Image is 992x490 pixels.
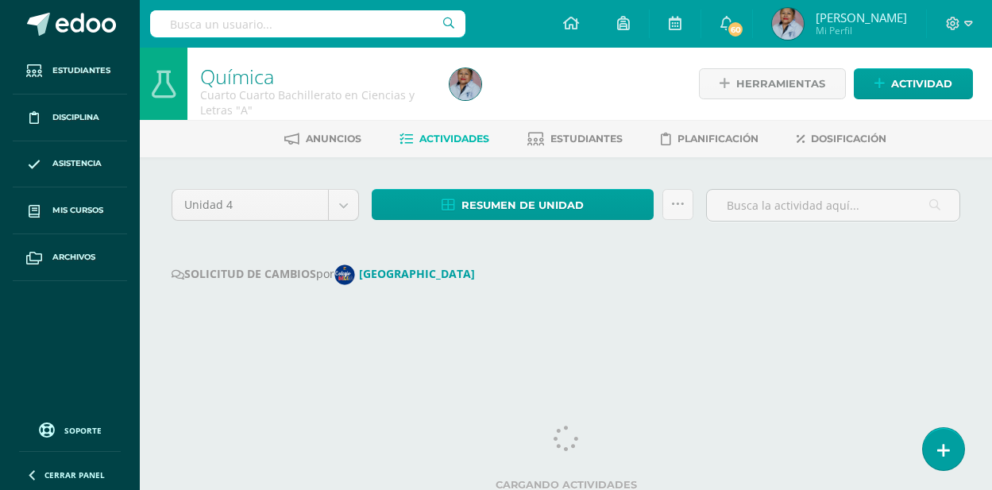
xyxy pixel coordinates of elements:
span: Resumen de unidad [461,191,584,220]
h1: Química [200,65,430,87]
input: Busca un usuario... [150,10,465,37]
span: Anuncios [306,133,361,145]
span: Asistencia [52,157,102,170]
span: Disciplina [52,111,99,124]
a: Soporte [19,419,121,440]
span: Mis cursos [52,204,103,217]
a: Unidad 4 [172,190,358,220]
strong: SOLICITUD DE CAMBIOS [172,266,316,281]
span: Estudiantes [52,64,110,77]
a: Herramientas [699,68,846,99]
span: Archivos [52,251,95,264]
img: 4a4d6314b287703208efce12d67be7f7.png [772,8,804,40]
span: Planificación [677,133,758,145]
div: Cuarto Cuarto Bachillerato en Ciencias y Letras 'A' [200,87,430,118]
strong: [GEOGRAPHIC_DATA] [359,266,475,281]
a: Actividad [854,68,973,99]
a: Actividades [400,126,489,152]
a: Resumen de unidad [372,189,653,220]
a: Estudiantes [13,48,127,95]
a: Anuncios [284,126,361,152]
a: Mis cursos [13,187,127,234]
span: Actividades [419,133,489,145]
a: Estudiantes [527,126,623,152]
a: Química [200,63,274,90]
span: Herramientas [736,69,825,98]
span: [PERSON_NAME] [816,10,907,25]
span: Soporte [64,425,102,436]
span: Unidad 4 [184,190,316,220]
a: Asistencia [13,141,127,188]
a: Disciplina [13,95,127,141]
a: Dosificación [797,126,886,152]
img: 9802ebbe3653d46ccfe4ee73d49c38f1.png [334,264,355,285]
span: Cerrar panel [44,469,105,480]
div: por [172,264,960,285]
span: 60 [727,21,744,38]
a: Planificación [661,126,758,152]
a: [GEOGRAPHIC_DATA] [334,266,481,281]
span: Mi Perfil [816,24,907,37]
img: 4a4d6314b287703208efce12d67be7f7.png [450,68,481,100]
span: Dosificación [811,133,886,145]
span: Estudiantes [550,133,623,145]
span: Actividad [891,69,952,98]
input: Busca la actividad aquí... [707,190,959,221]
a: Archivos [13,234,127,281]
